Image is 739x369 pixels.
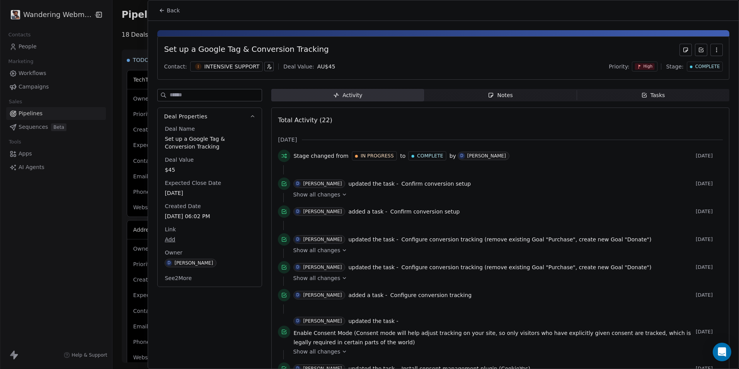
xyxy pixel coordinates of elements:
[696,181,723,187] span: [DATE]
[168,260,171,266] div: D
[154,3,184,17] button: Back
[164,44,329,56] div: Set up a Google Tag & Conversion Tracking
[390,208,460,215] span: Confirm conversion setup
[165,189,255,197] span: [DATE]
[278,116,332,124] span: Total Activity (22)
[643,64,652,69] span: High
[696,236,723,243] span: [DATE]
[696,264,723,270] span: [DATE]
[417,152,443,159] span: COMPLETE
[296,292,300,298] div: D
[165,212,255,220] span: [DATE] 06:02 PM
[165,135,255,150] span: Set up a Google Tag & Conversion Tracking
[348,317,398,325] span: updated the task -
[696,292,723,298] span: [DATE]
[303,265,342,270] div: [PERSON_NAME]
[165,166,255,174] span: $45
[348,263,398,271] span: updated the task -
[293,330,691,345] span: Enable Consent Mode (Consent mode will help adjust tracking on your site, so only visitors who ha...
[164,63,187,70] div: Contact:
[293,191,340,198] span: Show all changes
[460,153,463,159] div: D
[163,249,184,256] span: Owner
[390,207,460,216] a: Confirm conversion setup
[696,208,723,215] span: [DATE]
[204,63,260,70] div: INTENSIVE SUPPORT
[402,264,652,270] span: Configure conversion tracking (remove existing Goal "Purchase", create new Goal "Donate")
[450,152,456,160] span: by
[296,264,300,270] div: D
[609,63,630,70] span: Priority:
[278,136,297,143] span: [DATE]
[293,274,340,282] span: Show all changes
[402,236,652,243] span: Configure conversion tracking (remove existing Goal "Purchase", create new Goal "Donate")
[158,108,262,125] button: Deal Properties
[713,343,731,361] div: Open Intercom Messenger
[348,208,387,215] span: added a task -
[488,91,513,99] div: Notes
[402,179,471,188] a: Confirm conversion setup
[303,318,342,324] div: [PERSON_NAME]
[303,292,342,298] div: [PERSON_NAME]
[303,237,342,242] div: [PERSON_NAME]
[163,156,195,164] span: Deal Value
[293,246,340,254] span: Show all changes
[195,63,201,70] span: I
[293,328,693,347] a: Enable Consent Mode (Consent mode will help adjust tracking on your site, so only visitors who ha...
[160,271,196,285] button: See2More
[163,226,177,233] span: Link
[348,236,398,243] span: updated the task -
[696,153,723,159] span: [DATE]
[696,329,723,335] span: [DATE]
[402,181,471,187] span: Confirm conversion setup
[296,208,300,215] div: D
[641,91,665,99] div: Tasks
[467,153,506,159] div: [PERSON_NAME]
[293,274,717,282] a: Show all changes
[303,209,342,214] div: [PERSON_NAME]
[400,152,405,160] span: to
[666,63,683,70] span: Stage:
[158,125,262,287] div: Deal Properties
[361,152,394,159] span: IN PROGRESS
[293,348,340,355] span: Show all changes
[165,236,255,243] span: Add
[283,63,314,70] div: Deal Value:
[296,236,300,243] div: D
[695,63,720,70] span: COMPLETE
[293,348,717,355] a: Show all changes
[163,202,202,210] span: Created Date
[317,63,335,70] span: AU$ 45
[402,263,652,272] a: Configure conversion tracking (remove existing Goal "Purchase", create new Goal "Donate")
[293,152,348,160] span: Stage changed from
[348,291,387,299] span: added a task -
[296,181,300,187] div: D
[296,318,300,324] div: D
[348,180,398,188] span: updated the task -
[163,125,196,133] span: Deal Name
[390,292,472,298] span: Configure conversion tracking
[164,113,207,120] span: Deal Properties
[174,260,213,266] div: [PERSON_NAME]
[293,246,717,254] a: Show all changes
[303,181,342,186] div: [PERSON_NAME]
[402,235,652,244] a: Configure conversion tracking (remove existing Goal "Purchase", create new Goal "Donate")
[293,191,717,198] a: Show all changes
[390,290,472,300] a: Configure conversion tracking
[163,179,223,187] span: Expected Close Date
[167,7,180,14] span: Back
